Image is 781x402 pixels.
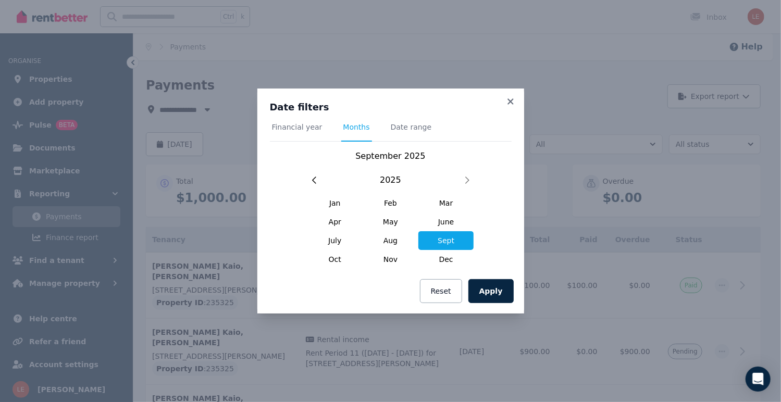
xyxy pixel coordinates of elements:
[363,250,418,269] span: Nov
[418,231,474,250] span: Sept
[746,367,771,392] div: Open Intercom Messenger
[418,250,474,269] span: Dec
[418,212,474,231] span: June
[363,231,418,250] span: Aug
[420,279,462,303] button: Reset
[391,122,432,132] span: Date range
[418,194,474,212] span: Mar
[270,101,512,114] h3: Date filters
[272,122,323,132] span: Financial year
[307,194,363,212] span: Jan
[307,212,363,231] span: Apr
[307,250,363,269] span: Oct
[307,231,363,250] span: July
[355,151,425,161] span: September 2025
[363,212,418,231] span: May
[270,122,512,142] nav: Tabs
[343,122,370,132] span: Months
[363,194,418,212] span: Feb
[380,174,401,186] span: 2025
[468,279,514,303] button: Apply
